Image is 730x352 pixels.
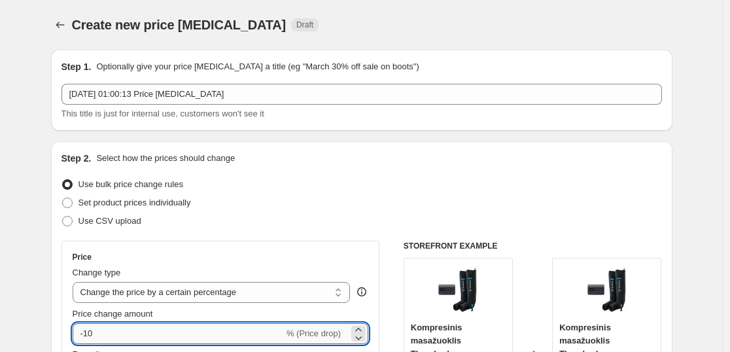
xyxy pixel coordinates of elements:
[78,216,141,226] span: Use CSV upload
[404,241,662,251] h6: STOREFRONT EXAMPLE
[73,268,121,277] span: Change type
[61,84,662,105] input: 30% off holiday sale
[355,285,368,298] div: help
[61,60,92,73] h2: Step 1.
[51,16,69,34] button: Price change jobs
[78,198,191,207] span: Set product prices individually
[287,328,341,338] span: % (Price drop)
[96,60,419,73] p: Optionally give your price [MEDICAL_DATA] a title (eg "March 30% off sale on boots")
[61,152,92,165] h2: Step 2.
[432,265,484,317] img: 61E7aRieM5L_80x.jpg
[61,109,264,118] span: This title is just for internal use, customers won't see it
[78,179,183,189] span: Use bulk price change rules
[73,323,284,344] input: -15
[72,18,287,32] span: Create new price [MEDICAL_DATA]
[73,309,153,319] span: Price change amount
[581,265,633,317] img: 61E7aRieM5L_80x.jpg
[73,252,92,262] h3: Price
[296,20,313,30] span: Draft
[96,152,235,165] p: Select how the prices should change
